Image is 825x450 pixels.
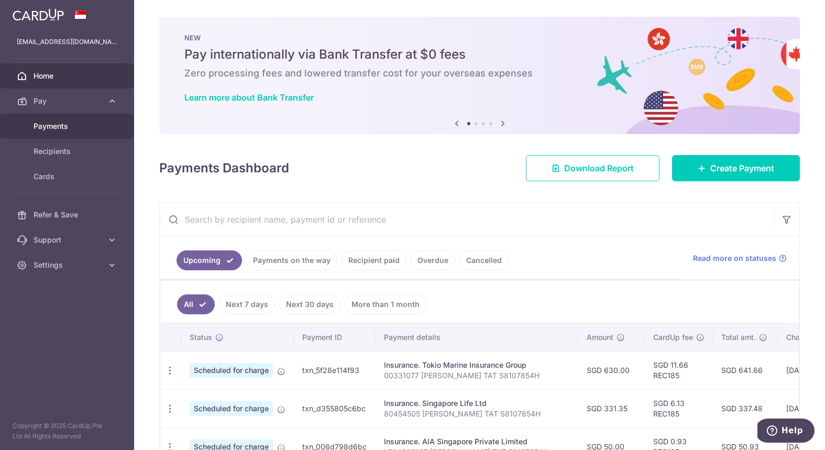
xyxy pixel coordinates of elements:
[184,92,314,103] a: Learn more about Bank Transfer
[645,389,713,427] td: SGD 6.13 REC185
[34,210,103,220] span: Refer & Save
[17,37,117,47] p: [EMAIL_ADDRESS][DOMAIN_NAME]
[757,419,815,445] iframe: Opens a widget where you can find more information
[246,250,337,270] a: Payments on the way
[160,203,774,236] input: Search by recipient name, payment id or reference
[721,332,756,343] span: Total amt.
[384,398,570,409] div: Insurance. Singapore Life Ltd
[177,294,215,314] a: All
[384,409,570,419] p: 80454505 [PERSON_NAME] TAT S8107854H
[672,155,800,181] a: Create Payment
[578,351,645,389] td: SGD 630.00
[713,389,778,427] td: SGD 337.48
[653,332,693,343] span: CardUp fee
[384,370,570,381] p: 00331077 [PERSON_NAME] TAT S8107854H
[384,360,570,370] div: Insurance. Tokio Marine Insurance Group
[34,71,103,81] span: Home
[219,294,275,314] a: Next 7 days
[713,351,778,389] td: SGD 641.66
[34,121,103,131] span: Payments
[190,363,273,378] span: Scheduled for charge
[159,159,289,178] h4: Payments Dashboard
[34,235,103,245] span: Support
[645,351,713,389] td: SGD 11.66 REC185
[411,250,455,270] a: Overdue
[190,332,212,343] span: Status
[459,250,509,270] a: Cancelled
[294,324,376,351] th: Payment ID
[578,389,645,427] td: SGD 331.35
[294,351,376,389] td: txn_5f28e114f93
[342,250,406,270] a: Recipient paid
[159,17,800,134] img: Bank transfer banner
[710,162,774,174] span: Create Payment
[34,96,103,106] span: Pay
[34,260,103,270] span: Settings
[345,294,426,314] a: More than 1 month
[13,8,64,21] img: CardUp
[693,253,776,264] span: Read more on statuses
[279,294,340,314] a: Next 30 days
[564,162,634,174] span: Download Report
[34,171,103,182] span: Cards
[190,401,273,416] span: Scheduled for charge
[177,250,242,270] a: Upcoming
[184,34,775,42] p: NEW
[376,324,578,351] th: Payment details
[693,253,787,264] a: Read more on statuses
[184,46,775,63] h5: Pay internationally via Bank Transfer at $0 fees
[526,155,659,181] a: Download Report
[384,436,570,447] div: Insurance. AIA Singapore Private Limited
[587,332,613,343] span: Amount
[294,389,376,427] td: txn_d355805c6bc
[34,146,103,157] span: Recipients
[184,67,775,80] h6: Zero processing fees and lowered transfer cost for your overseas expenses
